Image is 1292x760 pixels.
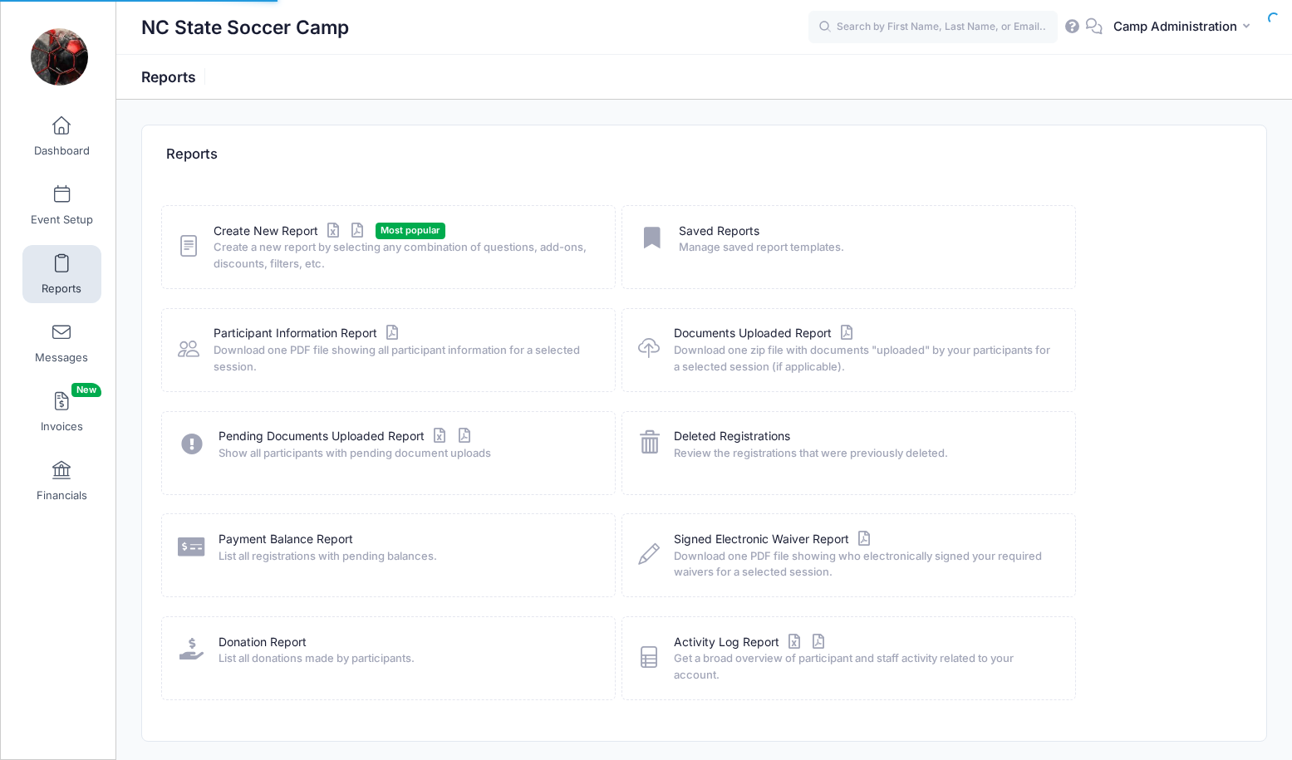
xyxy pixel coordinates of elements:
h1: NC State Soccer Camp [141,8,349,47]
span: Download one PDF file showing all participant information for a selected session. [214,342,594,375]
a: Payment Balance Report [219,531,353,548]
span: Invoices [41,419,83,434]
a: Pending Documents Uploaded Report [219,428,474,445]
span: List all registrations with pending balances. [219,548,593,565]
span: Most popular [376,223,445,238]
span: Manage saved report templates. [679,239,1054,256]
span: Reports [42,282,81,296]
a: Event Setup [22,176,101,234]
a: Messages [22,314,101,372]
a: Participant Information Report [214,325,402,342]
a: Financials [22,452,101,510]
span: Review the registrations that were previously deleted. [674,445,1054,462]
a: Saved Reports [679,223,759,240]
span: Download one zip file with documents "uploaded" by your participants for a selected session (if a... [674,342,1054,375]
input: Search by First Name, Last Name, or Email... [808,11,1058,44]
a: Deleted Registrations [674,428,790,445]
a: Donation Report [219,634,307,651]
a: InvoicesNew [22,383,101,441]
a: Dashboard [22,107,101,165]
a: Create New Report [214,223,368,240]
span: Get a broad overview of participant and staff activity related to your account. [674,650,1054,683]
span: Messages [35,351,88,365]
span: New [71,383,101,397]
a: Signed Electronic Waiver Report [674,531,874,548]
a: NC State Soccer Camp [1,17,117,96]
span: Create a new report by selecting any combination of questions, add-ons, discounts, filters, etc. [214,239,594,272]
a: Activity Log Report [674,634,829,651]
button: Camp Administration [1103,8,1267,47]
h4: Reports [166,131,218,179]
span: Dashboard [34,144,90,158]
span: Show all participants with pending document uploads [219,445,593,462]
span: Camp Administration [1113,17,1237,36]
span: Event Setup [31,213,93,227]
h1: Reports [141,68,210,86]
span: Download one PDF file showing who electronically signed your required waivers for a selected sess... [674,548,1054,581]
a: Reports [22,245,101,303]
span: Financials [37,488,87,503]
a: Documents Uploaded Report [674,325,857,342]
img: NC State Soccer Camp [28,26,91,88]
span: List all donations made by participants. [219,650,593,667]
